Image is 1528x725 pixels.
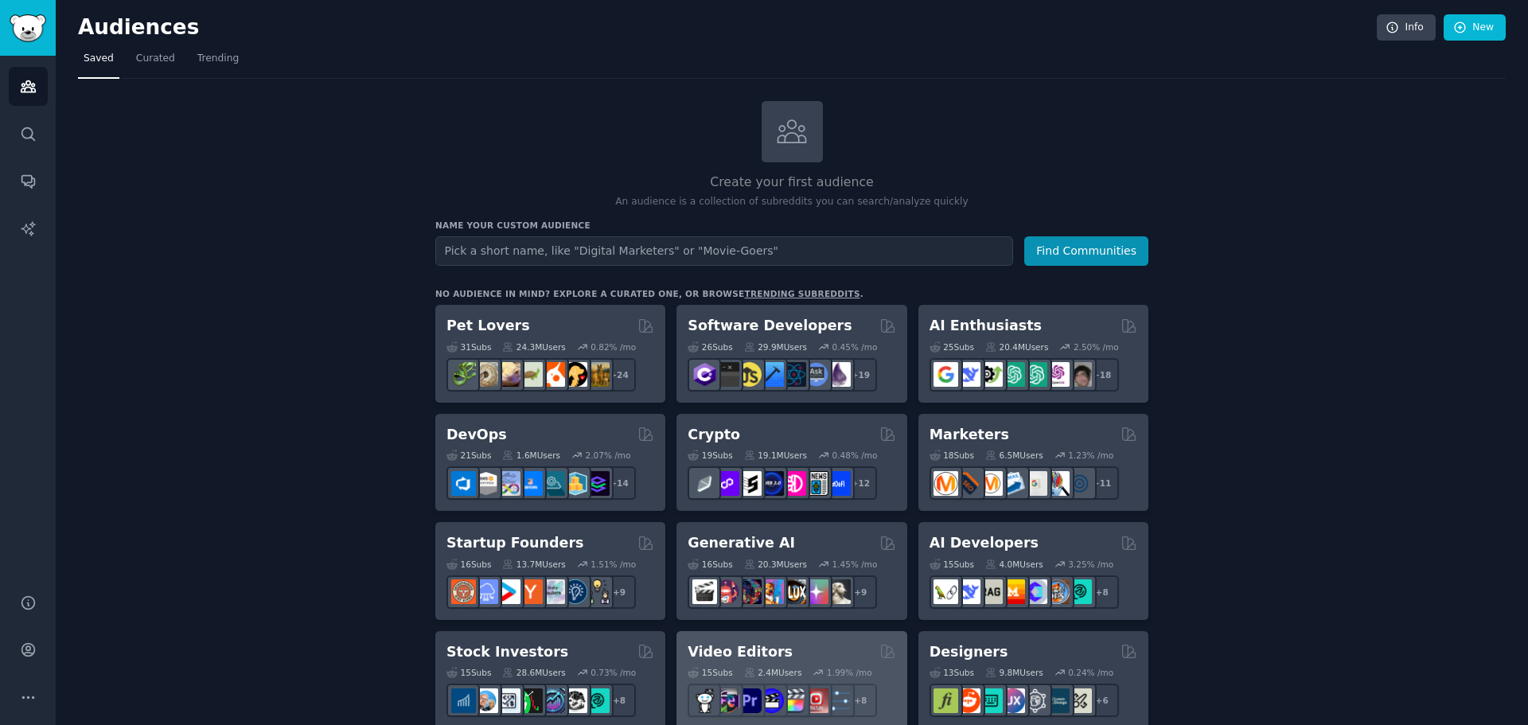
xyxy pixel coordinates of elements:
img: editors [715,688,739,713]
img: reactnative [782,362,806,387]
img: ballpython [474,362,498,387]
img: LangChain [934,579,958,604]
img: dogbreed [585,362,610,387]
div: + 12 [844,466,877,500]
img: starryai [804,579,828,604]
img: UXDesign [1000,688,1025,713]
img: technicalanalysis [585,688,610,713]
img: AskMarketing [978,471,1003,496]
a: trending subreddits [744,289,859,298]
div: 4.0M Users [985,559,1043,570]
img: csharp [692,362,717,387]
img: 0xPolygon [715,471,739,496]
a: Trending [192,46,244,79]
div: 1.51 % /mo [591,559,636,570]
h2: Stock Investors [446,642,568,662]
div: 15 Sub s [446,667,491,678]
div: 2.07 % /mo [586,450,631,461]
img: MarketingResearch [1045,471,1070,496]
img: llmops [1045,579,1070,604]
h3: Name your custom audience [435,220,1148,231]
img: UI_Design [978,688,1003,713]
img: indiehackers [540,579,565,604]
img: ArtificalIntelligence [1067,362,1092,387]
img: postproduction [826,688,851,713]
img: web3 [759,471,784,496]
h2: Software Developers [688,316,852,336]
div: 1.23 % /mo [1068,450,1113,461]
h2: Audiences [78,15,1377,41]
div: 24.3M Users [502,341,565,353]
div: + 6 [1086,684,1119,717]
img: chatgpt_prompts_ [1023,362,1047,387]
p: An audience is a collection of subreddits you can search/analyze quickly [435,195,1148,209]
img: finalcutpro [782,688,806,713]
div: 29.9M Users [744,341,807,353]
div: 2.50 % /mo [1074,341,1119,353]
img: ycombinator [518,579,543,604]
img: herpetology [451,362,476,387]
div: + 24 [602,358,636,392]
div: 0.82 % /mo [591,341,636,353]
div: 13.7M Users [502,559,565,570]
img: software [715,362,739,387]
div: 28.6M Users [502,667,565,678]
h2: Startup Founders [446,533,583,553]
img: startup [496,579,520,604]
h2: AI Enthusiasts [930,316,1042,336]
img: content_marketing [934,471,958,496]
div: + 8 [1086,575,1119,609]
img: elixir [826,362,851,387]
a: Saved [78,46,119,79]
img: AWS_Certified_Experts [474,471,498,496]
div: 31 Sub s [446,341,491,353]
div: 1.99 % /mo [827,667,872,678]
img: FluxAI [782,579,806,604]
div: 3.25 % /mo [1068,559,1113,570]
span: Trending [197,52,239,66]
img: OpenAIDev [1045,362,1070,387]
span: Saved [84,52,114,66]
img: defi_ [826,471,851,496]
div: 13 Sub s [930,667,974,678]
div: 15 Sub s [930,559,974,570]
img: deepdream [737,579,762,604]
h2: DevOps [446,425,507,445]
div: 0.48 % /mo [832,450,878,461]
img: aivideo [692,579,717,604]
div: 1.6M Users [502,450,560,461]
img: dividends [451,688,476,713]
h2: Crypto [688,425,740,445]
img: CryptoNews [804,471,828,496]
div: + 11 [1086,466,1119,500]
h2: Marketers [930,425,1009,445]
img: dalle2 [715,579,739,604]
img: turtle [518,362,543,387]
img: SaaS [474,579,498,604]
img: VideoEditors [759,688,784,713]
img: ethfinance [692,471,717,496]
img: DevOpsLinks [518,471,543,496]
div: No audience in mind? Explore a curated one, or browse . [435,288,863,299]
img: StocksAndTrading [540,688,565,713]
div: 15 Sub s [688,667,732,678]
h2: Generative AI [688,533,795,553]
img: aws_cdk [563,471,587,496]
img: chatgpt_promptDesign [1000,362,1025,387]
img: MistralAI [1000,579,1025,604]
h2: AI Developers [930,533,1039,553]
img: platformengineering [540,471,565,496]
div: 16 Sub s [446,559,491,570]
div: 20.3M Users [744,559,807,570]
img: gopro [692,688,717,713]
img: DeepSeek [956,362,980,387]
img: AskComputerScience [804,362,828,387]
img: GummySearch logo [10,14,46,42]
img: DreamBooth [826,579,851,604]
img: growmybusiness [585,579,610,604]
img: logodesign [956,688,980,713]
button: Find Communities [1024,236,1148,266]
img: bigseo [956,471,980,496]
span: Curated [136,52,175,66]
div: + 8 [844,684,877,717]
